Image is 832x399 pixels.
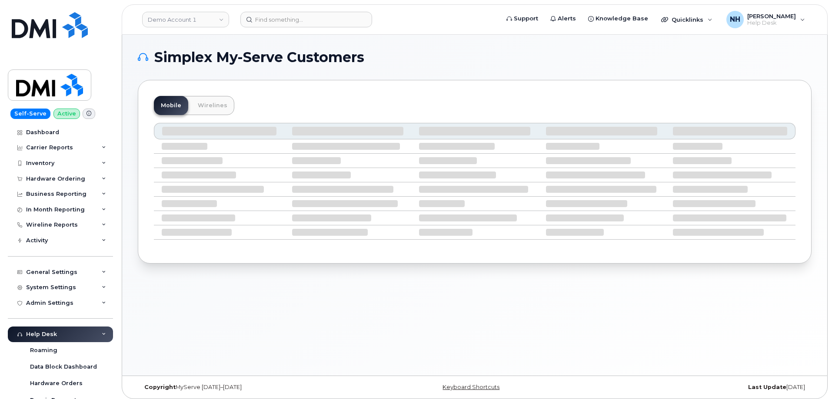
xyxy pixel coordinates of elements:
a: Keyboard Shortcuts [443,384,499,390]
div: MyServe [DATE]–[DATE] [138,384,363,391]
a: Wirelines [191,96,234,115]
a: Mobile [154,96,188,115]
div: [DATE] [587,384,812,391]
strong: Last Update [748,384,786,390]
span: Simplex My-Serve Customers [154,51,364,64]
strong: Copyright [144,384,176,390]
